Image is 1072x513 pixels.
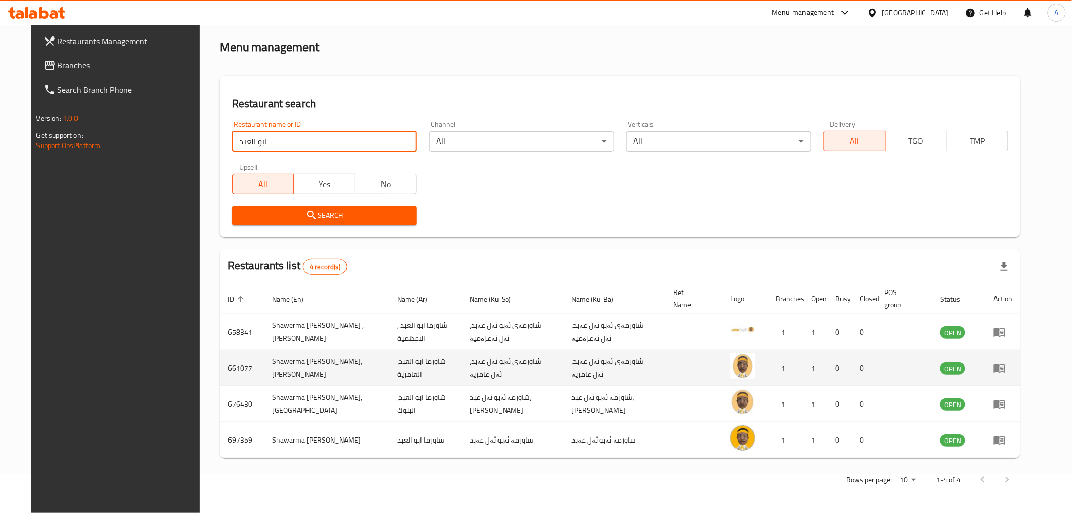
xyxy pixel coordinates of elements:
span: Search [240,209,409,222]
div: Menu-management [772,7,834,19]
a: Support.OpsPlatform [36,139,101,152]
td: شاورما ابو العبد [390,422,462,458]
td: Shawerma [PERSON_NAME] , [PERSON_NAME] [264,314,390,350]
div: All [626,131,811,152]
div: All [429,131,614,152]
button: All [823,131,885,151]
label: Upsell [239,164,258,171]
span: Name (En) [273,293,317,305]
span: Search Branch Phone [58,84,202,96]
div: Menu [993,362,1012,374]
td: 0 [852,422,876,458]
td: شاورما ابو العبد، العامرية [390,350,462,386]
span: All [828,134,881,149]
div: Menu [993,434,1012,446]
th: Branches [768,283,803,314]
td: 0 [852,350,876,386]
button: Search [232,206,417,225]
td: 0 [827,422,852,458]
td: 0 [852,314,876,350]
td: شاورمەی ئەبو ئەل عەبد، ئەل عامریە [563,350,665,386]
a: Restaurants Management [35,29,210,53]
td: 661077 [220,350,264,386]
div: Menu [993,326,1012,338]
button: Yes [293,174,355,194]
div: OPEN [940,362,965,375]
span: 1.0.0 [63,112,79,125]
p: Rows per page: [846,473,892,486]
span: OPEN [940,435,965,447]
input: Search for restaurant name or ID.. [232,131,417,152]
span: Version: [36,112,61,125]
span: 4 record(s) [303,262,347,272]
td: شاورمەی ئەبو ئەل عەبد، ئەل ئەعزەمیە [563,314,665,350]
button: TMP [946,131,1008,151]
td: 1 [768,350,803,386]
th: Closed [852,283,876,314]
div: Export file [992,254,1016,279]
td: شاورمەی ئەبو ئەل عەبد، ئەل عامریە [462,350,563,386]
span: Ref. Name [673,286,710,311]
td: 697359 [220,422,264,458]
span: Status [940,293,973,305]
div: OPEN [940,398,965,411]
td: شاورمە ئەبو ئەل عەبد [462,422,563,458]
label: Delivery [830,121,856,128]
span: Name (Ku-Ba) [571,293,627,305]
span: OPEN [940,327,965,339]
a: Branches [35,53,210,78]
table: enhanced table [220,283,1021,458]
span: Name (Ku-So) [470,293,524,305]
span: Name (Ar) [398,293,441,305]
span: All [237,177,290,192]
td: Shawarma [PERSON_NAME] [264,422,390,458]
td: 658341 [220,314,264,350]
td: 0 [827,314,852,350]
td: شاورمە ئەبو ئەل عەبد [563,422,665,458]
span: POS group [884,286,920,311]
td: شاورمەی ئەبو ئەل عەبد، ئەل ئەعزەمیە [462,314,563,350]
button: TGO [885,131,947,151]
span: Branches [58,59,202,71]
div: OPEN [940,326,965,339]
td: 0 [852,386,876,422]
p: 1-4 of 4 [936,473,961,486]
td: شاورمە ئەبو ئەل عبد، [PERSON_NAME] [563,386,665,422]
span: A [1055,7,1059,18]
span: Yes [298,177,351,192]
th: Action [985,283,1020,314]
td: شاورما ابو العبد , الاعظمية [390,314,462,350]
td: Shawarma [PERSON_NAME], [GEOGRAPHIC_DATA] [264,386,390,422]
button: No [355,174,416,194]
td: 676430 [220,386,264,422]
td: 1 [803,386,827,422]
span: TMP [951,134,1004,149]
td: 0 [827,350,852,386]
th: Open [803,283,827,314]
td: 0 [827,386,852,422]
td: شاورما ابو العبد، البنوك [390,386,462,422]
h2: Restaurant search [232,96,1009,112]
img: Shawerma Abu Alabd , Al aadhameya [730,317,755,343]
td: 1 [768,314,803,350]
button: All [232,174,294,194]
span: Get support on: [36,129,83,142]
td: 1 [803,422,827,458]
span: OPEN [940,399,965,411]
span: ID [228,293,247,305]
span: TGO [890,134,943,149]
td: 1 [803,350,827,386]
td: Shawerma [PERSON_NAME], [PERSON_NAME] [264,350,390,386]
div: Total records count [303,259,347,275]
h2: Restaurants list [228,258,347,275]
th: Busy [827,283,852,314]
td: 1 [768,386,803,422]
div: [GEOGRAPHIC_DATA] [882,7,949,18]
td: شاورمە ئەبو ئەل عبد، [PERSON_NAME] [462,386,563,422]
span: OPEN [940,363,965,375]
td: 1 [803,314,827,350]
div: Rows per page: [896,472,920,488]
a: Search Branch Phone [35,78,210,102]
span: No [359,177,412,192]
div: Menu [993,398,1012,410]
